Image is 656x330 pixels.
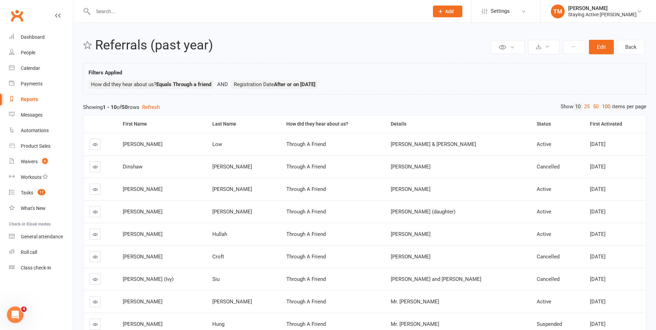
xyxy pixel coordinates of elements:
span: [PERSON_NAME] [123,299,163,305]
span: [PERSON_NAME] (daughter) [391,209,455,215]
div: Staying Active [PERSON_NAME] [568,11,637,18]
span: Mr. [PERSON_NAME] [391,299,439,305]
div: Showing of rows [83,103,646,111]
span: [PERSON_NAME] [123,141,163,147]
button: Edit [589,40,614,54]
span: Hung [212,321,224,327]
span: Active [537,209,551,215]
span: Siu [212,276,220,282]
iframe: Intercom live chat [7,306,24,323]
span: 17 [38,189,45,195]
div: Class check-in [21,265,51,271]
span: Through A Friend [286,141,326,147]
div: People [21,50,35,55]
a: Class kiosk mode [9,260,73,276]
div: Last Name [212,121,275,127]
span: [PERSON_NAME] and [PERSON_NAME] [391,276,481,282]
a: 25 [582,103,591,110]
div: Status [537,121,578,127]
span: [DATE] [590,276,606,282]
div: [PERSON_NAME] [568,5,637,11]
a: General attendance kiosk mode [9,229,73,245]
a: People [9,45,73,61]
strong: Equals Through a friend [156,81,211,88]
div: First Activated [590,121,640,127]
span: [PERSON_NAME] [123,254,163,260]
button: Refresh [142,103,160,111]
a: Dashboard [9,29,73,45]
span: Through A Friend [286,276,326,282]
span: Through A Friend [286,164,326,170]
span: [PERSON_NAME] [212,164,252,170]
span: Mr. [PERSON_NAME] [391,321,439,327]
span: Through A Friend [286,209,326,215]
div: First Name [123,121,201,127]
div: Calendar [21,65,40,71]
span: Active [537,231,551,237]
span: Cancelled [537,254,560,260]
span: [PERSON_NAME] [212,209,252,215]
span: [PERSON_NAME] [391,231,431,237]
span: Dinshaw [123,164,142,170]
span: Suspended [537,321,562,327]
input: Search... [91,7,424,16]
span: [DATE] [590,299,606,305]
div: General attendance [21,234,63,239]
div: How did they hear about us? [286,121,379,127]
span: [PERSON_NAME] [391,254,431,260]
a: Calendar [9,61,73,76]
span: Low [212,141,222,147]
div: Details [391,121,525,127]
span: 4 [21,306,27,312]
a: Messages [9,107,73,123]
span: [PERSON_NAME] [391,186,431,192]
div: Show items per page [561,103,646,110]
span: Hullah [212,231,227,237]
div: Product Sales [21,143,50,149]
span: Active [537,299,551,305]
div: Waivers [21,159,38,164]
div: Tasks [21,190,33,195]
span: Croft [212,254,224,260]
span: Cancelled [537,276,560,282]
strong: 1 - 10 [103,104,117,110]
span: Through A Friend [286,231,326,237]
a: 50 [591,103,600,110]
span: Active [537,141,551,147]
a: Product Sales [9,138,73,154]
div: Workouts [21,174,41,180]
div: Reports [21,97,38,102]
span: [PERSON_NAME] [212,186,252,192]
a: Back [617,40,645,54]
div: What's New [21,205,46,211]
div: Messages [21,112,43,118]
span: [DATE] [590,164,606,170]
div: Automations [21,128,49,133]
span: Cancelled [537,164,560,170]
span: Active [537,186,551,192]
a: Roll call [9,245,73,260]
a: Clubworx [8,7,26,24]
a: 10 [573,103,582,110]
span: [DATE] [590,186,606,192]
strong: After or on [DATE] [274,81,315,88]
div: TM [551,4,565,18]
button: Add [433,6,462,17]
span: [PERSON_NAME] [123,231,163,237]
span: [DATE] [590,209,606,215]
span: Settings [491,3,510,19]
a: Payments [9,76,73,92]
span: Registration Date [234,81,315,88]
div: Payments [21,81,43,86]
span: [DATE] [590,321,606,327]
a: Workouts [9,169,73,185]
a: Reports [9,92,73,107]
a: Automations [9,123,73,138]
span: [PERSON_NAME] [212,299,252,305]
span: [PERSON_NAME] [123,209,163,215]
span: [PERSON_NAME] (Ivy) [123,276,174,282]
span: Add [445,9,454,14]
span: [PERSON_NAME] [123,321,163,327]
span: Through A Friend [286,321,326,327]
span: Through A Friend [286,254,326,260]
